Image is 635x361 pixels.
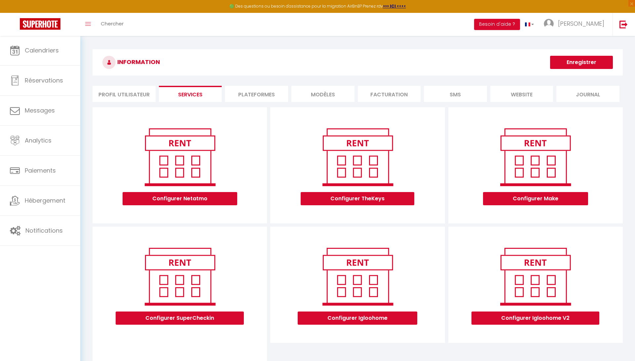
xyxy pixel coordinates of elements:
span: Calendriers [25,46,59,54]
button: Configurer Igloohome V2 [471,312,599,325]
li: Journal [556,86,619,102]
a: ... [PERSON_NAME] [539,13,613,36]
img: rent.png [316,245,400,308]
button: Besoin d'aide ? [474,19,520,30]
li: website [490,86,553,102]
img: ... [544,19,554,29]
img: Super Booking [20,18,60,30]
span: Réservations [25,76,63,84]
img: rent.png [138,245,222,308]
button: Configurer Make [483,192,588,205]
button: Configurer TheKeys [301,192,414,205]
span: Chercher [101,20,124,27]
li: Plateformes [225,86,288,102]
li: MODÈLES [291,86,355,102]
a: >>> ICI <<<< [383,3,406,9]
li: Facturation [358,86,421,102]
img: logout [619,20,628,28]
span: Messages [25,106,55,115]
li: Profil Utilisateur [93,86,156,102]
button: Configurer SuperCheckin [116,312,244,325]
li: Services [159,86,222,102]
a: Chercher [96,13,129,36]
span: Analytics [25,136,52,145]
img: rent.png [316,125,400,189]
span: Notifications [25,226,63,235]
button: Configurer Igloohome [298,312,417,325]
img: rent.png [493,125,578,189]
button: Configurer Netatmo [123,192,237,205]
span: [PERSON_NAME] [558,19,604,28]
li: SMS [424,86,487,102]
button: Enregistrer [550,56,613,69]
h3: INFORMATION [93,49,623,76]
img: rent.png [493,245,578,308]
img: rent.png [138,125,222,189]
span: Paiements [25,166,56,175]
span: Hébergement [25,196,65,205]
